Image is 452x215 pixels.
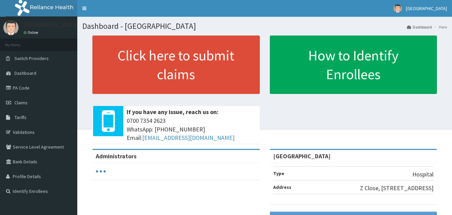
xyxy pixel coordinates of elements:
[273,184,291,190] b: Address
[433,24,447,30] li: Here
[270,36,437,94] a: How to Identify Enrollees
[360,184,434,193] p: Z Close, [STREET_ADDRESS]
[14,70,36,76] span: Dashboard
[127,116,256,142] span: 0700 7354 2623 WhatsApp: [PHONE_NUMBER] Email:
[273,170,284,176] b: Type
[14,55,49,61] span: Switch Providers
[142,134,235,142] a: [EMAIL_ADDRESS][DOMAIN_NAME]
[3,20,18,35] img: User Image
[14,100,28,106] span: Claims
[82,22,447,31] h1: Dashboard - [GEOGRAPHIC_DATA]
[24,30,40,35] a: Online
[407,24,432,30] a: Dashboard
[24,22,79,28] p: [GEOGRAPHIC_DATA]
[406,5,447,11] span: [GEOGRAPHIC_DATA]
[127,108,218,116] b: If you have any issue, reach us on:
[412,170,434,179] p: Hospital
[14,114,27,120] span: Tariffs
[96,166,106,176] svg: audio-loading
[273,152,331,160] strong: [GEOGRAPHIC_DATA]
[96,152,136,160] b: Administrators
[92,36,260,94] a: Click here to submit claims
[394,4,402,13] img: User Image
